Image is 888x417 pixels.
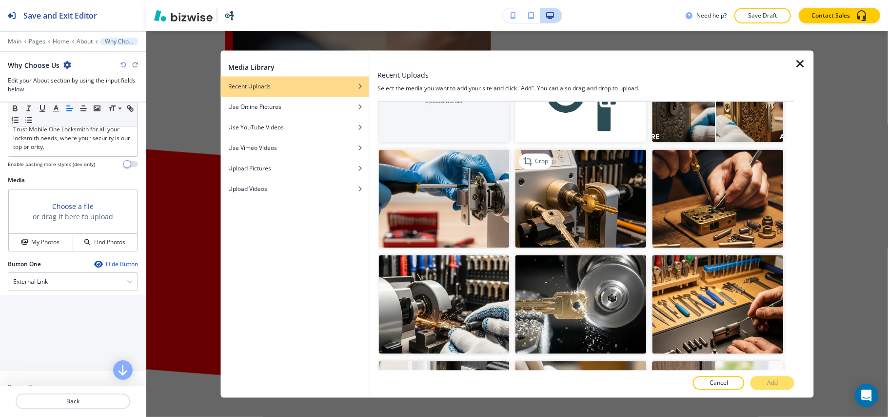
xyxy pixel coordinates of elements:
h3: Need help? [696,11,727,20]
button: Upload Pictures [220,159,369,179]
h2: Media Library [228,63,275,73]
h4: Find Photos [94,238,125,247]
h2: Why Choose Us [8,60,59,70]
h2: Media [8,176,138,185]
img: Your Logo [221,8,237,23]
button: Save Draft [734,8,791,23]
button: Use Online Pictures [220,97,369,118]
button: Upload Videos [220,179,369,200]
button: Use YouTube Videos [220,118,369,138]
h4: Recent Uploads [228,83,271,91]
h4: Upload Pictures [228,165,271,173]
h4: Enable pasting more styles (dev only) [8,161,95,168]
button: Home [53,38,69,45]
p: Cancel [710,379,728,388]
h3: or drag it here to upload [33,211,113,222]
div: Open Intercom Messenger [855,384,878,407]
h4: My Photos [31,238,59,247]
h4: Use Online Pictures [228,103,281,112]
button: Hide Button [94,260,138,268]
button: About [77,38,93,45]
h3: Edit your About section by using the input fields below [8,76,138,94]
button: Recent Uploads [220,77,369,97]
button: Pages [29,38,45,45]
button: Contact Sales [799,8,880,23]
h4: Use Vimeo Videos [228,144,277,153]
h4: Use YouTube Videos [228,124,284,132]
p: Save Draft [747,11,778,20]
h2: Button One [8,260,41,269]
button: Why Choose Us [100,38,138,45]
p: Contact Sales [811,11,850,20]
h4: Upload Videos [228,185,267,194]
button: Back [16,394,130,409]
p: Crop [535,157,548,166]
button: Cancel [693,376,745,390]
div: Crop [519,153,552,169]
h2: Button Two [8,383,41,392]
h4: External Link [13,277,48,286]
img: Bizwise Logo [154,10,213,21]
button: Choose a file [52,201,94,211]
button: Main [8,38,21,45]
h4: Upload Media [378,97,510,105]
h2: Save and Exit Editor [23,10,97,21]
h3: Recent Uploads [377,70,429,81]
p: Why Choose Us [105,38,133,45]
p: Back [17,397,129,406]
div: Choose a fileor drag it here to uploadMy PhotosFind Photos [8,188,138,252]
h4: Select the media you want to add your site and click "Add". You can also drag and drop to upload. [377,84,794,93]
button: Find Photos [73,234,137,251]
button: Use Vimeo Videos [220,138,369,159]
button: My Photos [9,234,73,251]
